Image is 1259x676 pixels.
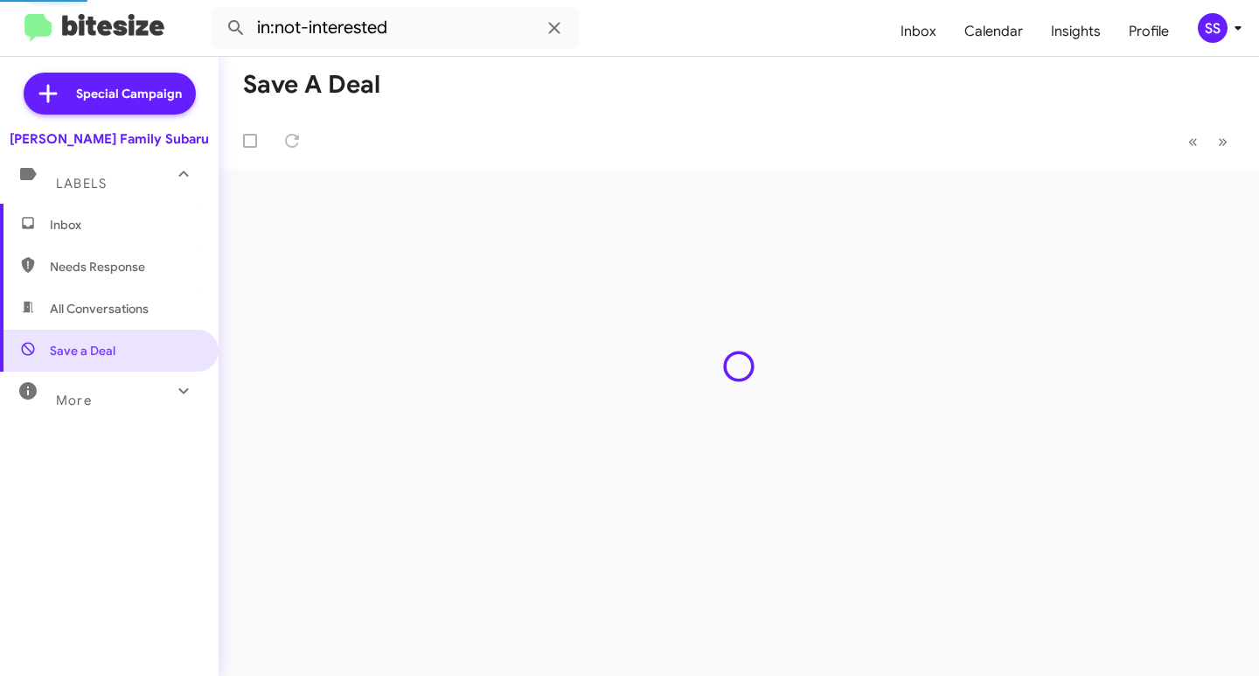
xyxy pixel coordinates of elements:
[212,7,579,49] input: Search
[24,73,196,115] a: Special Campaign
[1207,123,1238,159] button: Next
[1178,123,1208,159] button: Previous
[56,393,92,408] span: More
[76,85,182,102] span: Special Campaign
[950,6,1037,57] a: Calendar
[50,342,115,359] span: Save a Deal
[1188,130,1198,152] span: «
[50,216,198,233] span: Inbox
[1179,123,1238,159] nav: Page navigation example
[56,176,107,192] span: Labels
[1115,6,1183,57] a: Profile
[50,300,149,317] span: All Conversations
[1183,13,1240,43] button: SS
[10,130,209,148] div: [PERSON_NAME] Family Subaru
[1218,130,1228,152] span: »
[243,71,380,99] h1: Save a Deal
[1198,13,1228,43] div: SS
[1037,6,1115,57] a: Insights
[887,6,950,57] a: Inbox
[50,258,198,275] span: Needs Response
